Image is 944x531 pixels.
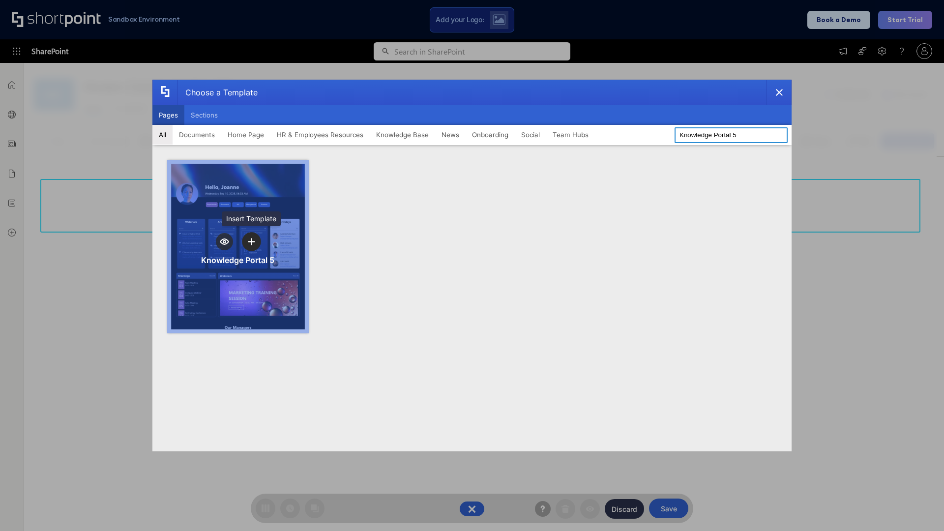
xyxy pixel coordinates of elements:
[435,125,466,145] button: News
[152,105,184,125] button: Pages
[152,125,173,145] button: All
[270,125,370,145] button: HR & Employees Resources
[466,125,515,145] button: Onboarding
[173,125,221,145] button: Documents
[675,127,788,143] input: Search
[515,125,546,145] button: Social
[546,125,595,145] button: Team Hubs
[767,417,944,531] iframe: Chat Widget
[177,80,258,105] div: Choose a Template
[201,255,274,265] div: Knowledge Portal 5
[152,80,792,451] div: template selector
[184,105,224,125] button: Sections
[370,125,435,145] button: Knowledge Base
[221,125,270,145] button: Home Page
